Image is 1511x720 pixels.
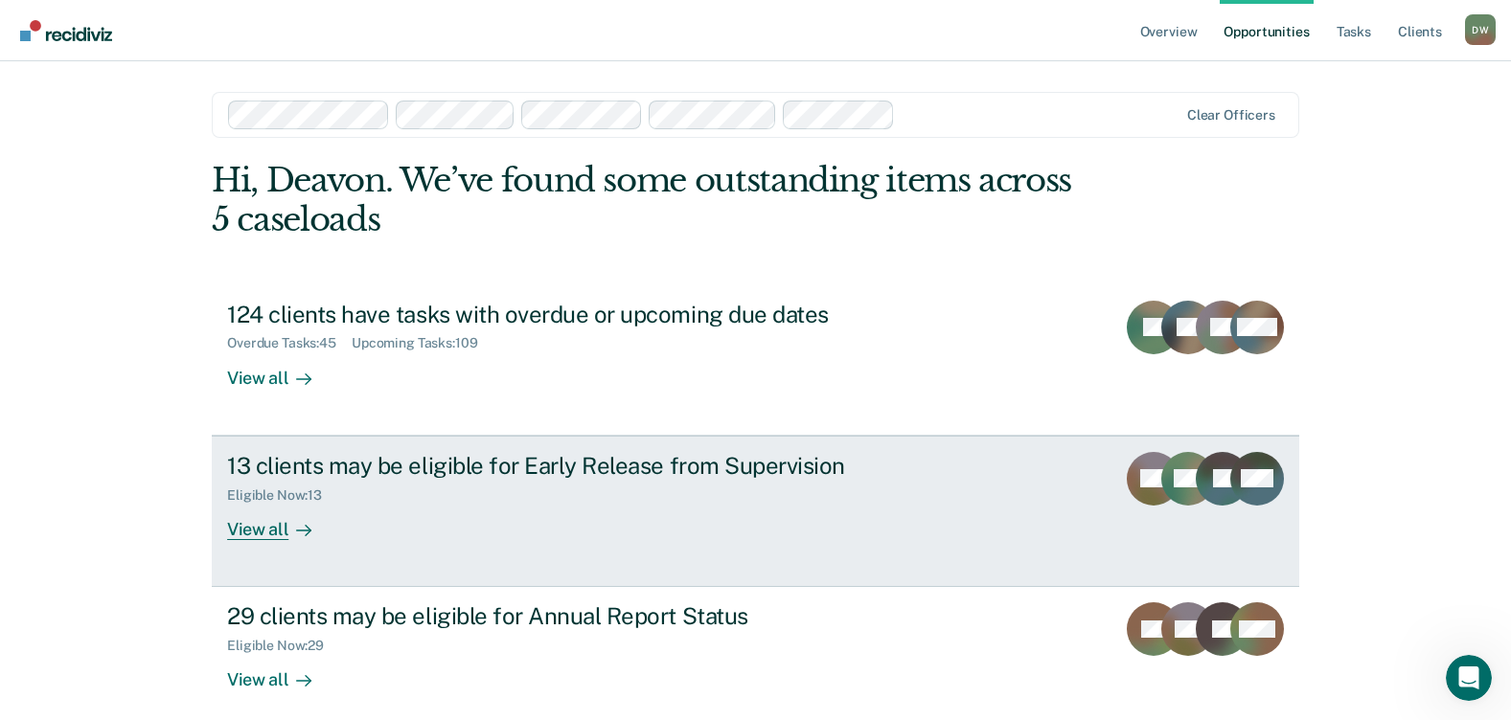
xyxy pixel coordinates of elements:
[1446,655,1492,701] iframe: Intercom live chat
[227,351,334,389] div: View all
[1465,14,1496,45] div: D W
[227,654,334,691] div: View all
[227,602,900,630] div: 29 clients may be eligible for Annual Report Status
[227,503,334,540] div: View all
[1465,14,1496,45] button: Profile dropdown button
[352,335,493,351] div: Upcoming Tasks : 109
[227,487,337,504] div: Eligible Now : 13
[1187,107,1275,124] div: Clear officers
[20,20,112,41] img: Recidiviz
[227,452,900,480] div: 13 clients may be eligible for Early Release from Supervision
[227,335,352,351] div: Overdue Tasks : 45
[227,638,339,654] div: Eligible Now : 29
[212,436,1299,587] a: 13 clients may be eligible for Early Release from SupervisionEligible Now:13View all
[212,285,1299,436] a: 124 clients have tasks with overdue or upcoming due datesOverdue Tasks:45Upcoming Tasks:109View all
[227,301,900,328] div: 124 clients have tasks with overdue or upcoming due dates
[212,161,1082,239] div: Hi, Deavon. We’ve found some outstanding items across 5 caseloads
